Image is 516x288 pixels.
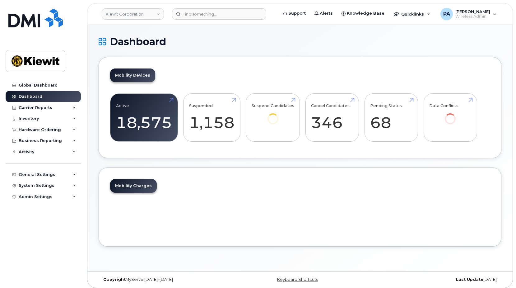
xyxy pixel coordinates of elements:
h1: Dashboard [99,36,501,47]
strong: Last Update [456,277,483,282]
a: Suspended 1,158 [189,97,235,138]
div: [DATE] [367,277,501,282]
a: Active 18,575 [116,97,172,138]
div: MyServe [DATE]–[DATE] [99,277,233,282]
a: Mobility Devices [110,68,155,82]
a: Cancel Candidates 346 [311,97,353,138]
a: Suspend Candidates [252,97,294,133]
a: Data Conflicts [429,97,471,133]
strong: Copyright [103,277,126,282]
a: Keyboard Shortcuts [277,277,318,282]
a: Pending Status 68 [370,97,412,138]
a: Mobility Charges [110,179,157,193]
